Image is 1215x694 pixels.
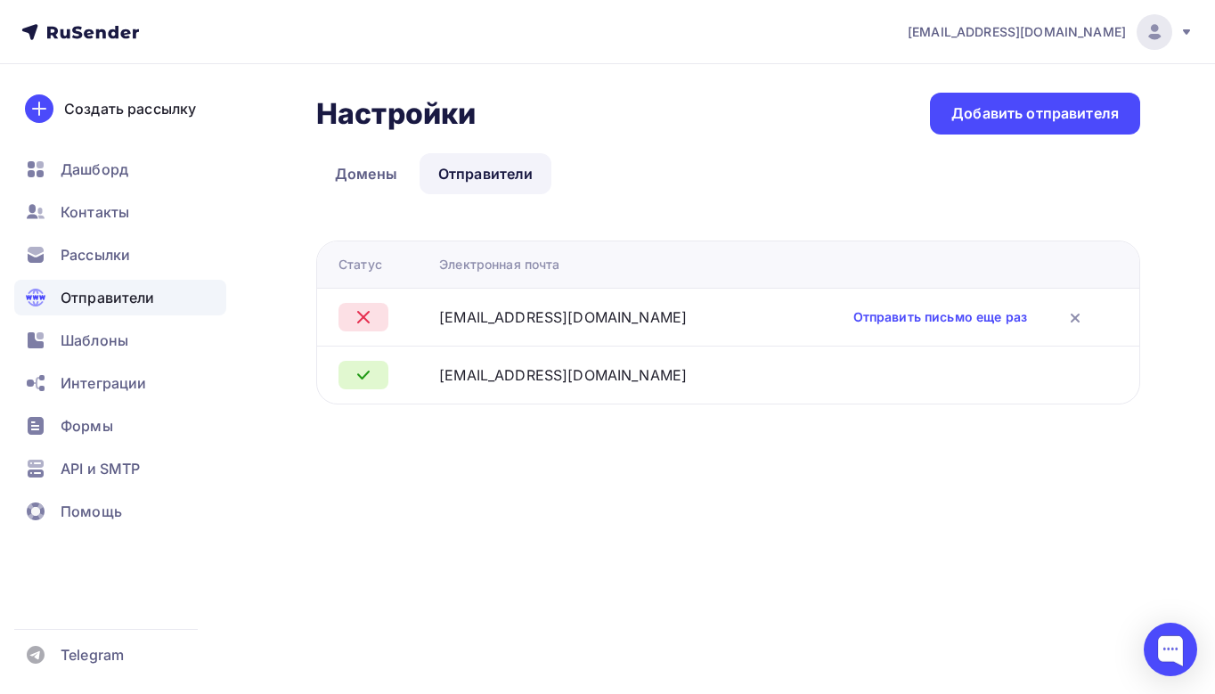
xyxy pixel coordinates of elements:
a: Дашборд [14,151,226,187]
span: Формы [61,415,113,437]
span: Telegram [61,644,124,665]
h2: Настройки [316,96,476,132]
span: Помощь [61,501,122,522]
span: Контакты [61,201,129,223]
span: Отправители [61,287,155,308]
div: [EMAIL_ADDRESS][DOMAIN_NAME] [439,364,687,386]
span: Рассылки [61,244,130,265]
span: Шаблоны [61,330,128,351]
span: API и SMTP [61,458,140,479]
span: Дашборд [61,159,128,180]
a: Рассылки [14,237,226,273]
div: Статус [338,256,382,274]
a: Шаблоны [14,323,226,358]
a: [EMAIL_ADDRESS][DOMAIN_NAME] [908,14,1194,50]
a: Отправители [14,280,226,315]
a: Формы [14,408,226,444]
a: Контакты [14,194,226,230]
div: Добавить отправителя [951,103,1119,124]
a: Отправить письмо еще раз [853,308,1027,326]
span: [EMAIL_ADDRESS][DOMAIN_NAME] [908,23,1126,41]
a: Домены [316,153,416,194]
a: Отправители [420,153,552,194]
div: Электронная почта [439,256,559,274]
div: [EMAIL_ADDRESS][DOMAIN_NAME] [439,306,687,328]
div: Создать рассылку [64,98,196,119]
span: Интеграции [61,372,146,394]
